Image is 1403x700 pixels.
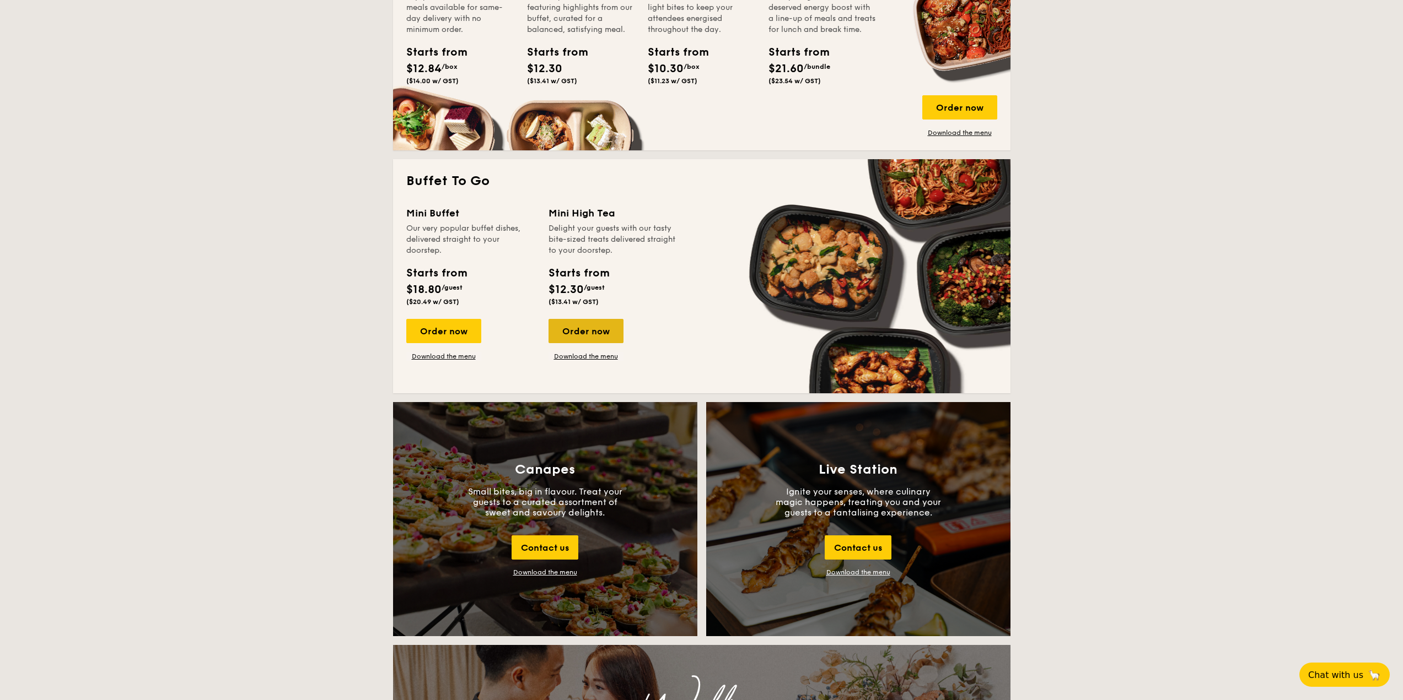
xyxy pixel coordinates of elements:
a: Download the menu [549,352,623,361]
span: ($14.00 w/ GST) [406,77,459,85]
span: /bundle [804,63,830,70]
div: Starts from [549,265,609,281]
div: Starts from [648,44,697,61]
span: $18.80 [406,283,442,296]
span: ($13.41 w/ GST) [527,77,577,85]
span: $21.60 [768,62,804,75]
span: /box [442,63,458,70]
h2: Buffet To Go [406,172,997,190]
h3: Live Station [819,462,897,477]
div: Order now [922,95,997,120]
div: Mini High Tea [549,205,678,221]
p: Ignite your senses, where culinary magic happens, treating you and your guests to a tantalising e... [776,486,941,518]
span: ($23.54 w/ GST) [768,77,821,85]
a: Download the menu [922,128,997,137]
div: Starts from [406,44,456,61]
p: Small bites, big in flavour. Treat your guests to a curated assortment of sweet and savoury delig... [463,486,628,518]
div: Our very popular buffet dishes, delivered straight to your doorstep. [406,223,535,256]
div: Download the menu [513,568,577,576]
span: /box [684,63,700,70]
span: $10.30 [648,62,684,75]
span: $12.30 [527,62,562,75]
a: Download the menu [406,352,481,361]
span: ($13.41 w/ GST) [549,298,599,306]
span: $12.84 [406,62,442,75]
span: ($20.49 w/ GST) [406,298,459,306]
span: $12.30 [549,283,584,296]
span: 🦙 [1368,669,1381,681]
div: Contact us [512,535,578,560]
h3: Canapes [515,462,575,477]
span: /guest [442,284,463,291]
a: Download the menu [826,568,890,576]
div: Delight your guests with our tasty bite-sized treats delivered straight to your doorstep. [549,223,678,256]
span: ($11.23 w/ GST) [648,77,697,85]
button: Chat with us🦙 [1299,663,1390,687]
div: Order now [549,319,623,343]
div: Mini Buffet [406,205,535,221]
div: Contact us [825,535,891,560]
div: Starts from [406,265,466,281]
span: /guest [584,284,605,291]
span: Chat with us [1308,670,1363,680]
div: Starts from [527,44,577,61]
div: Starts from [768,44,818,61]
div: Order now [406,319,481,343]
